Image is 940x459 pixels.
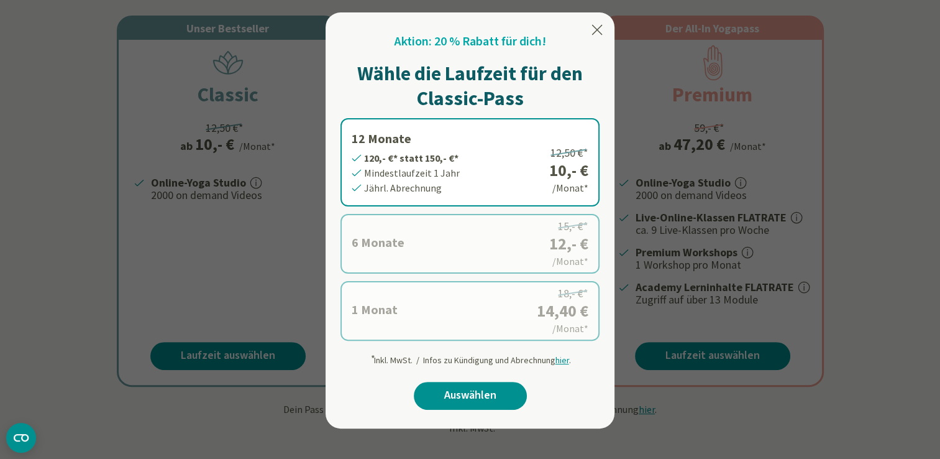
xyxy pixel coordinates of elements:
[6,423,36,453] button: CMP-Widget öffnen
[555,355,569,366] span: hier
[370,348,571,367] div: Inkl. MwSt. / Infos zu Kündigung und Abrechnung .
[414,382,527,410] a: Auswählen
[340,61,600,111] h1: Wähle die Laufzeit für den Classic-Pass
[395,32,546,51] h2: Aktion: 20 % Rabatt für dich!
